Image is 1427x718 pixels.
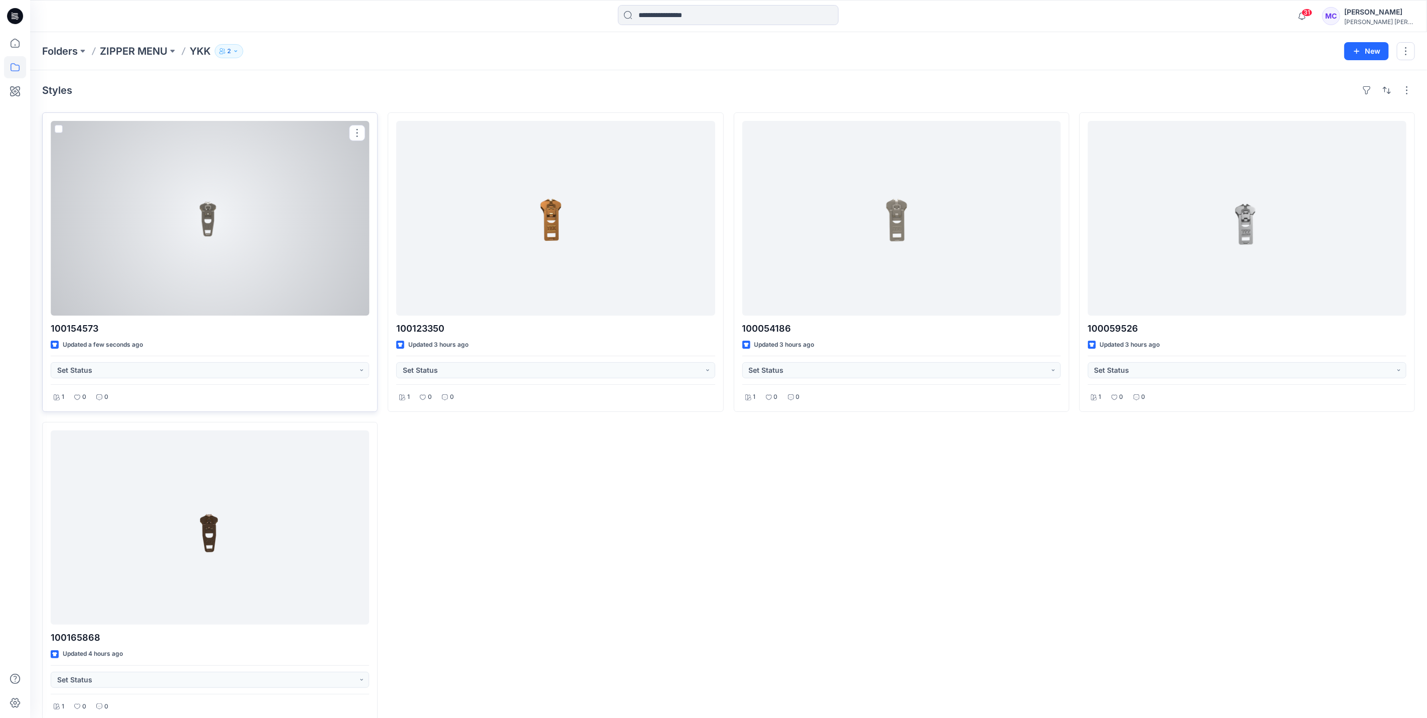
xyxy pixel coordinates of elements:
[1088,322,1406,336] p: 100059526
[1088,121,1406,316] a: 100059526
[407,392,410,402] p: 1
[742,322,1061,336] p: 100054186
[42,84,72,96] h4: Styles
[396,322,715,336] p: 100123350
[42,44,78,58] a: Folders
[1142,392,1146,402] p: 0
[63,649,123,659] p: Updated 4 hours ago
[100,44,168,58] a: ZIPPER MENU
[1344,6,1414,18] div: [PERSON_NAME]
[215,44,243,58] button: 2
[62,701,64,712] p: 1
[51,430,369,625] a: 100165868
[1344,42,1389,60] button: New
[1344,18,1414,26] div: [PERSON_NAME] [PERSON_NAME]
[774,392,778,402] p: 0
[428,392,432,402] p: 0
[754,340,815,350] p: Updated 3 hours ago
[62,392,64,402] p: 1
[742,121,1061,316] a: 100054186
[450,392,454,402] p: 0
[1120,392,1124,402] p: 0
[104,392,108,402] p: 0
[63,340,143,350] p: Updated a few seconds ago
[190,44,211,58] p: YKK
[1100,340,1160,350] p: Updated 3 hours ago
[1099,392,1101,402] p: 1
[396,121,715,316] a: 100123350
[51,322,369,336] p: 100154573
[1322,7,1340,25] div: MC
[51,631,369,645] p: 100165868
[796,392,800,402] p: 0
[104,701,108,712] p: 0
[82,392,86,402] p: 0
[82,701,86,712] p: 0
[1302,9,1313,17] span: 31
[227,46,231,57] p: 2
[753,392,756,402] p: 1
[51,121,369,316] a: 100154573
[408,340,468,350] p: Updated 3 hours ago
